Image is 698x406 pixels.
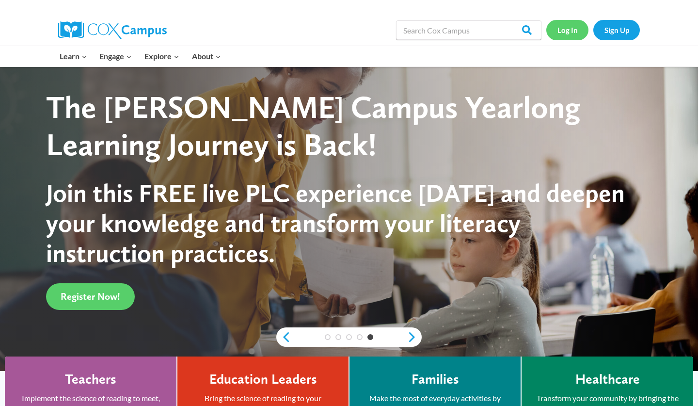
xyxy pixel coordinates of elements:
[396,20,541,40] input: Search Cox Campus
[46,89,634,163] div: The [PERSON_NAME] Campus Yearlong Learning Journey is Back!
[407,331,422,343] a: next
[335,334,341,340] a: 2
[367,334,373,340] a: 5
[412,371,459,388] h4: Families
[186,46,227,66] button: Child menu of About
[53,46,94,66] button: Child menu of Learn
[61,291,120,302] span: Register Now!
[65,371,116,388] h4: Teachers
[58,21,167,39] img: Cox Campus
[53,46,227,66] nav: Primary Navigation
[346,334,352,340] a: 3
[276,331,291,343] a: previous
[138,46,186,66] button: Child menu of Explore
[546,20,588,40] a: Log In
[46,178,625,269] span: Join this FREE live PLC experience [DATE] and deepen your knowledge and transform your literacy i...
[94,46,139,66] button: Child menu of Engage
[209,371,317,388] h4: Education Leaders
[276,327,422,347] div: content slider buttons
[325,334,331,340] a: 1
[575,371,640,388] h4: Healthcare
[46,283,135,310] a: Register Now!
[593,20,640,40] a: Sign Up
[357,334,363,340] a: 4
[546,20,640,40] nav: Secondary Navigation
